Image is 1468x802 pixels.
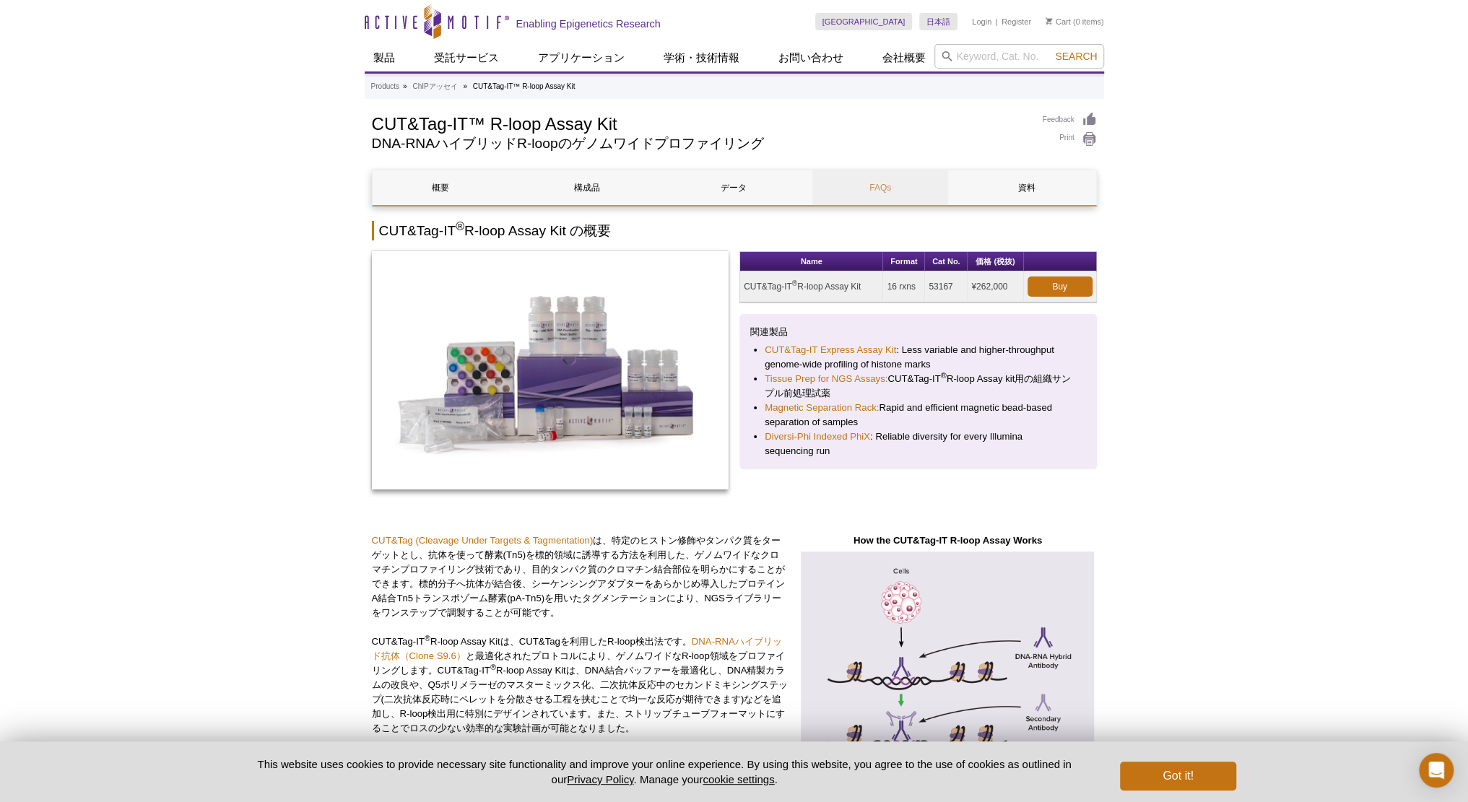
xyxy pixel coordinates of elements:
[883,252,925,271] th: Format
[815,13,913,30] a: [GEOGRAPHIC_DATA]
[372,137,1028,150] h2: DNA-RNAハイブリッドR-loopのゲノムワイドプロファイリング
[403,82,407,90] li: »
[765,372,1072,401] li: CUT&Tag-IT R-loop Assay kit用の組織サンプル前処理試薬
[765,401,879,415] a: Magnetic Separation Rack:
[463,82,467,90] li: »
[812,170,948,205] a: FAQs
[372,221,1097,240] h2: CUT&Tag-IT R-loop Assay Kit の概要
[490,662,496,671] sup: ®
[750,325,1086,339] p: 関連製品
[372,636,782,661] a: DNA-RNAハイブリッド抗体（Clone S9.6）
[770,44,852,71] a: お問い合わせ
[425,633,430,642] sup: ®
[666,170,802,205] a: データ
[972,17,991,27] a: Login
[934,44,1104,69] input: Keyword, Cat. No.
[703,773,774,785] button: cookie settings
[1043,131,1097,147] a: Print
[740,271,883,302] td: CUT&Tag-IT R-loop Assay Kit
[765,430,870,444] a: Diversi-Phi Indexed PhiX
[1028,276,1093,297] a: Buy
[874,44,934,71] a: 会社概要
[373,170,508,205] a: 概要
[372,635,789,736] p: CUT&Tag-IT R-loop Assay Kitは、CUT&Tagを利用したR-loop検出法です。 と最適化されたプロトコルにより、ゲノムワイドなR-loop領域をプロファイリングします...
[1002,17,1031,27] a: Register
[765,343,896,357] a: CUT&Tag-IT Express Assay Kit
[1120,762,1235,790] button: Got it!
[1055,51,1097,62] span: Search
[365,44,404,71] a: 製品
[372,533,789,620] p: は、特定のヒストン修飾やタンパク質をターゲットとし、抗体を使って酵素(Tn5)を標的領域に誘導する方法を利用した、ゲノムワイドなクロマチンプロファイリング技術であり、目的タンパク質のクロマチン結...
[968,252,1023,271] th: 価格 (税抜)
[996,13,998,30] li: |
[765,401,1072,430] li: Rapid and efficient magnetic bead-based separation of samples
[968,271,1023,302] td: ¥262,000
[1051,50,1101,63] button: Search
[854,535,1042,546] strong: How the CUT&Tag-IT R-loop Assay Works
[925,252,968,271] th: Cat No.
[372,112,1028,134] h1: CUT&Tag-IT™ R-loop Assay Kit
[372,535,594,546] a: CUT&Tag (Cleavage Under Targets & Tagmentation)
[425,44,508,71] a: 受託サービス
[412,80,457,93] a: ChIPアッセイ
[516,17,661,30] h2: Enabling Epigenetics Research
[941,371,947,380] sup: ®
[1046,17,1052,25] img: Your Cart
[655,44,748,71] a: 学術・技術情報
[740,252,883,271] th: Name
[765,430,1072,458] li: : Reliable diversity for every Illumina sequencing run
[529,44,633,71] a: アプリケーション
[519,170,655,205] a: 構成品
[1046,13,1104,30] li: (0 items)
[959,170,1095,205] a: 資料
[567,773,633,785] a: Privacy Policy
[233,757,1097,787] p: This website uses cookies to provide necessary site functionality and improve your online experie...
[456,220,464,232] sup: ®
[371,80,399,93] a: Products
[473,82,576,90] li: CUT&Tag-IT™ R-loop Assay Kit
[372,251,729,489] img: CUT&Tag-IT<sup>®</sup> R-loop Assay Kit
[765,372,887,386] a: Tissue Prep for NGS Assays:
[883,271,925,302] td: 16 rxns
[919,13,957,30] a: 日本語
[1419,753,1454,788] div: Open Intercom Messenger
[925,271,968,302] td: 53167
[1046,17,1071,27] a: Cart
[1043,112,1097,128] a: Feedback
[792,279,797,287] sup: ®
[765,343,1072,372] li: : Less variable and higher-throughput genome-wide profiling of histone marks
